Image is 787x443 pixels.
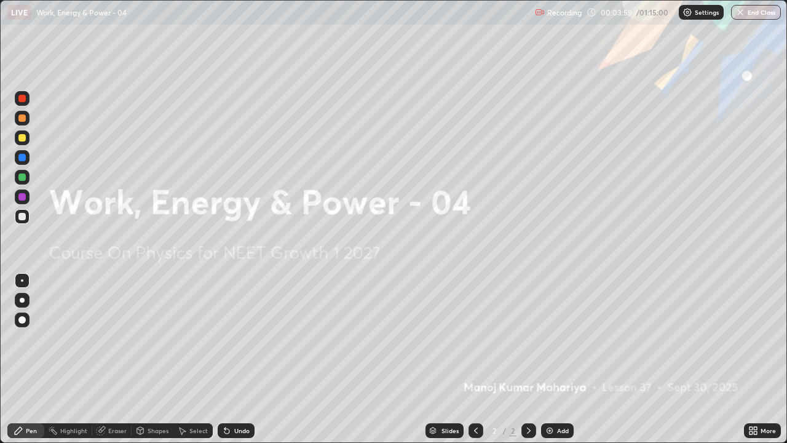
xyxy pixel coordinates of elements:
img: add-slide-button [545,426,555,436]
div: Undo [234,428,250,434]
div: Add [557,428,569,434]
button: End Class [731,5,781,20]
img: recording.375f2c34.svg [535,7,545,17]
div: 2 [488,427,500,434]
div: Eraser [108,428,127,434]
div: 2 [509,425,516,436]
div: Shapes [148,428,168,434]
img: class-settings-icons [682,7,692,17]
p: Recording [547,8,582,17]
p: Settings [695,9,719,15]
img: end-class-cross [735,7,745,17]
p: LIVE [11,7,28,17]
div: Pen [26,428,37,434]
p: Work, Energy & Power - 04 [36,7,127,17]
div: Highlight [60,428,87,434]
div: Select [189,428,208,434]
div: / [503,427,507,434]
div: Slides [441,428,459,434]
div: More [761,428,776,434]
